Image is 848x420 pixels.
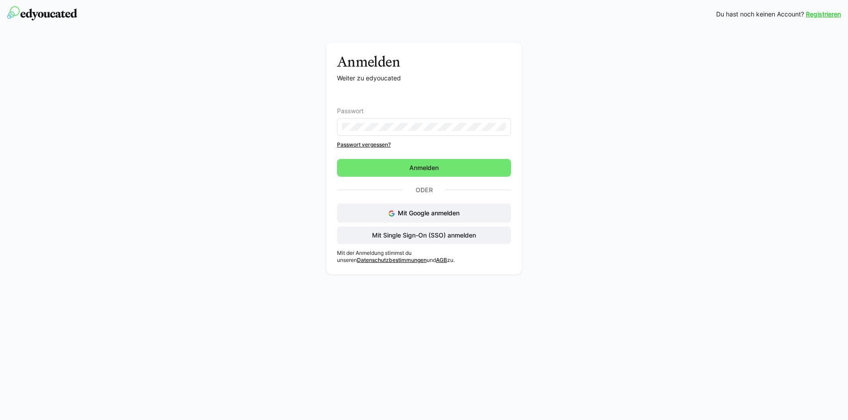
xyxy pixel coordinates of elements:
[716,10,804,19] span: Du hast noch keinen Account?
[337,53,511,70] h3: Anmelden
[337,159,511,177] button: Anmelden
[436,257,447,263] a: AGB
[337,107,364,115] span: Passwort
[371,231,477,240] span: Mit Single Sign-On (SSO) anmelden
[337,250,511,264] p: Mit der Anmeldung stimmst du unseren und zu.
[337,74,511,83] p: Weiter zu edyoucated
[408,163,440,172] span: Anmelden
[337,203,511,223] button: Mit Google anmelden
[357,257,427,263] a: Datenschutzbestimmungen
[7,6,77,20] img: edyoucated
[337,226,511,244] button: Mit Single Sign-On (SSO) anmelden
[806,10,841,19] a: Registrieren
[337,141,511,148] a: Passwort vergessen?
[398,209,460,217] span: Mit Google anmelden
[402,184,446,196] p: Oder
